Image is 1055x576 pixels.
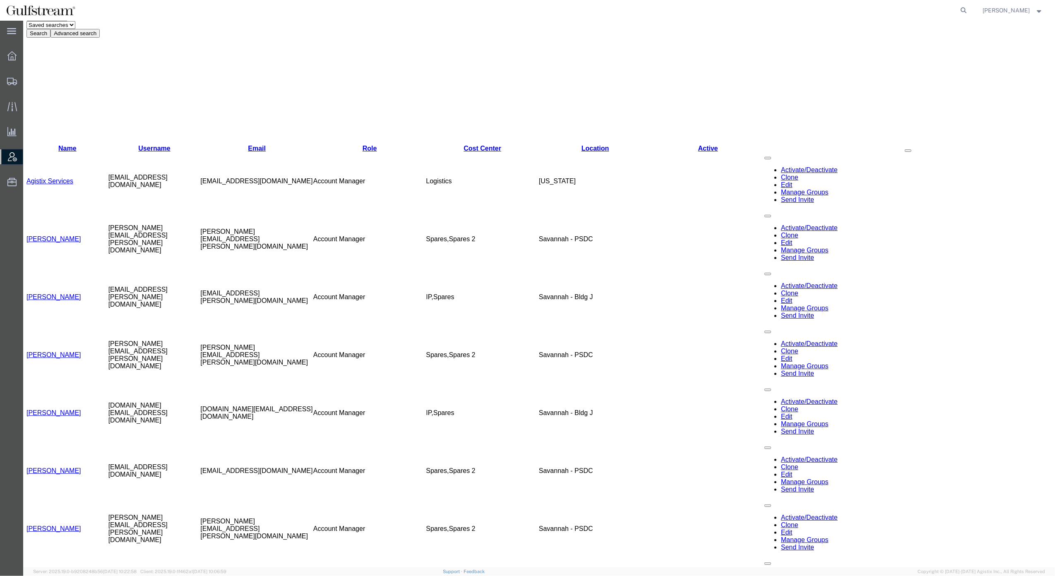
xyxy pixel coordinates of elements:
[290,421,403,479] td: Account Manager
[516,421,629,479] td: Savannah - PSDC
[675,124,695,131] a: Active
[758,501,775,508] a: Clone
[339,124,354,131] a: Role
[403,247,516,305] td: IP,Spares
[3,331,58,338] a: [PERSON_NAME]
[3,273,58,280] a: [PERSON_NAME]
[85,247,178,305] td: [EMAIL_ADDRESS][PERSON_NAME][DOMAIN_NAME]
[758,516,805,523] a: Manage Groups
[758,153,775,160] a: Clone
[516,305,629,363] td: Savannah - PSDC
[85,190,178,247] td: [PERSON_NAME][EMAIL_ADDRESS][PERSON_NAME][DOMAIN_NAME]
[758,276,769,283] a: Edit
[516,363,629,421] td: Savannah - Bldg J
[758,168,805,175] a: Manage Groups
[85,124,178,132] th: Username
[177,421,290,479] td: [EMAIL_ADDRESS][DOMAIN_NAME]
[85,132,178,190] td: [EMAIL_ADDRESS][DOMAIN_NAME]
[758,349,791,356] a: Send Invite
[758,407,791,414] a: Send Invite
[290,363,403,421] td: Account Manager
[103,569,137,574] span: [DATE] 10:22:58
[403,132,516,190] td: Logistics
[403,124,516,132] th: Cost Center
[558,124,586,131] a: Location
[516,247,629,305] td: Savannah - Bldg J
[85,479,178,537] td: [PERSON_NAME][EMAIL_ADDRESS][PERSON_NAME][DOMAIN_NAME]
[403,305,516,363] td: Spares,Spares 2
[882,129,888,131] button: Manage table columns
[403,421,516,479] td: Spares,Spares 2
[758,262,815,269] a: Activate/Deactivate
[403,190,516,247] td: Spares,Spares 2
[177,190,290,247] td: [PERSON_NAME][EMAIL_ADDRESS][PERSON_NAME][DOMAIN_NAME]
[758,458,805,465] a: Manage Groups
[758,392,769,399] a: Edit
[225,124,243,131] a: Email
[177,132,290,190] td: [EMAIL_ADDRESS][DOMAIN_NAME]
[758,319,815,326] a: Activate/Deactivate
[918,568,1045,575] span: Copyright © [DATE]-[DATE] Agistix Inc., All Rights Reserved
[403,363,516,421] td: IP,Spares
[177,479,290,537] td: [PERSON_NAME][EMAIL_ADDRESS][PERSON_NAME][DOMAIN_NAME]
[33,569,137,574] span: Server: 2025.19.0-b9208248b56
[758,400,805,407] a: Manage Groups
[516,132,629,190] td: [US_STATE]
[758,385,775,392] a: Clone
[85,363,178,421] td: [DOMAIN_NAME][EMAIL_ADDRESS][DOMAIN_NAME]
[758,465,791,472] a: Send Invite
[758,508,769,515] a: Edit
[516,479,629,537] td: Savannah - PSDC
[177,363,290,421] td: [DOMAIN_NAME][EMAIL_ADDRESS][DOMAIN_NAME]
[758,291,791,298] a: Send Invite
[6,4,76,17] img: logo
[758,334,769,341] a: Edit
[758,435,815,442] a: Activate/Deactivate
[290,124,403,132] th: Role
[758,493,815,500] a: Activate/Deactivate
[35,124,53,131] a: Name
[758,284,805,291] a: Manage Groups
[758,450,769,457] a: Edit
[758,204,815,211] a: Activate/Deactivate
[758,161,769,168] a: Edit
[85,421,178,479] td: [EMAIL_ADDRESS][DOMAIN_NAME]
[758,175,791,182] a: Send Invite
[177,247,290,305] td: [EMAIL_ADDRESS][PERSON_NAME][DOMAIN_NAME]
[983,5,1044,15] button: [PERSON_NAME]
[3,215,58,222] a: [PERSON_NAME]
[758,523,791,530] a: Send Invite
[140,569,226,574] span: Client: 2025.19.0-1f462a1
[758,269,775,276] a: Clone
[758,226,805,233] a: Manage Groups
[3,446,58,454] a: [PERSON_NAME]
[516,190,629,247] td: Savannah - PSDC
[193,569,226,574] span: [DATE] 10:06:59
[177,305,290,363] td: [PERSON_NAME][EMAIL_ADDRESS][PERSON_NAME][DOMAIN_NAME]
[290,190,403,247] td: Account Manager
[758,342,805,349] a: Manage Groups
[983,6,1030,15] span: Carrie Black
[443,569,464,574] a: Support
[403,479,516,537] td: Spares,Spares 2
[758,211,775,218] a: Clone
[23,21,1055,567] iframe: FS Legacy Container
[290,132,403,190] td: Account Manager
[758,146,815,153] a: Activate/Deactivate
[290,247,403,305] td: Account Manager
[516,124,629,132] th: Location
[3,504,58,511] a: [PERSON_NAME]
[758,233,791,240] a: Send Invite
[85,305,178,363] td: [PERSON_NAME][EMAIL_ADDRESS][PERSON_NAME][DOMAIN_NAME]
[628,124,741,132] th: Active
[758,327,775,334] a: Clone
[758,218,769,226] a: Edit
[115,124,147,131] a: Username
[464,569,485,574] a: Feedback
[290,305,403,363] td: Account Manager
[3,157,50,164] a: Agistix Services
[290,479,403,537] td: Account Manager
[3,389,58,396] a: [PERSON_NAME]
